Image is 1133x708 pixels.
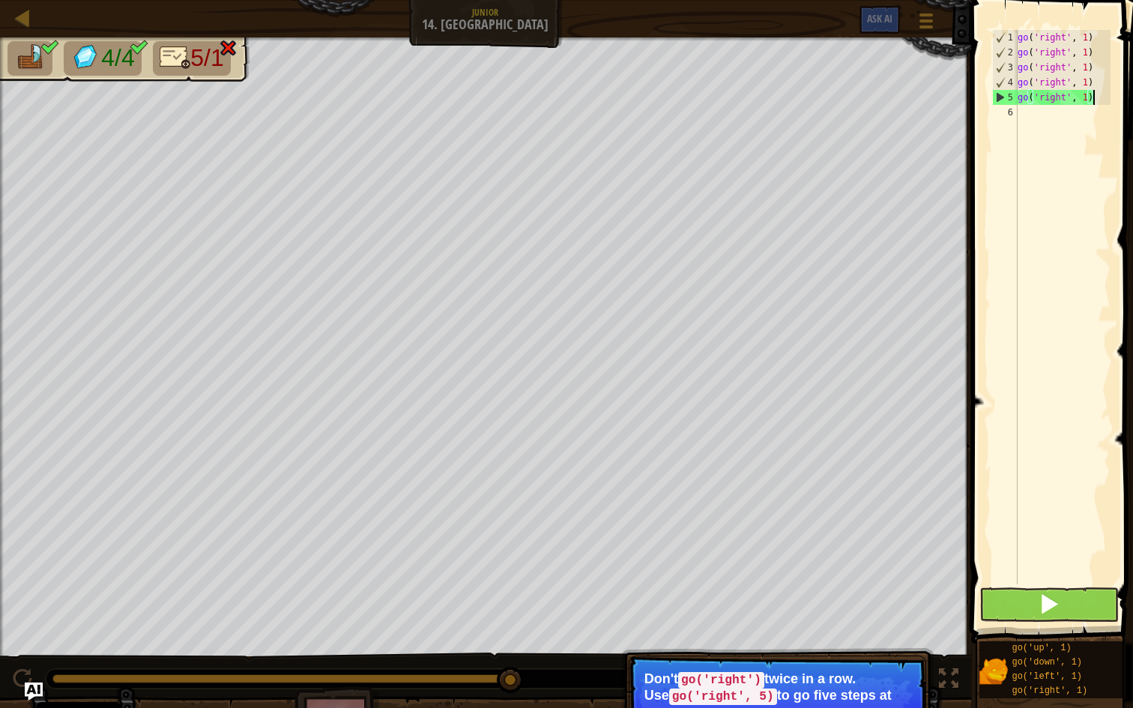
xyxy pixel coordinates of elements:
div: 3 [993,60,1018,75]
div: 5 [993,90,1018,105]
button: Ask AI [859,6,900,34]
code: go('right') [678,672,764,689]
button: Show game menu [907,6,945,41]
li: Only 1 line of code [153,41,231,76]
span: 4/4 [101,44,134,71]
button: Ask AI [25,683,43,701]
code: go('right', 5) [669,689,777,705]
span: go('up', 1) [1012,643,1071,653]
span: Ask AI [867,11,892,25]
li: Collect the gems. [64,41,142,76]
div: 1 [993,30,1018,45]
span: go('down', 1) [1012,657,1082,668]
button: Shift+Enter: Run current code. [979,587,1119,622]
span: go('left', 1) [1012,671,1082,682]
div: 2 [993,45,1018,60]
li: Go to the raft. [7,41,52,76]
div: 4 [993,75,1018,90]
div: 6 [992,105,1018,120]
span: 5/1 [190,44,223,71]
span: go('right', 1) [1012,686,1087,696]
img: portrait.png [979,657,1008,686]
